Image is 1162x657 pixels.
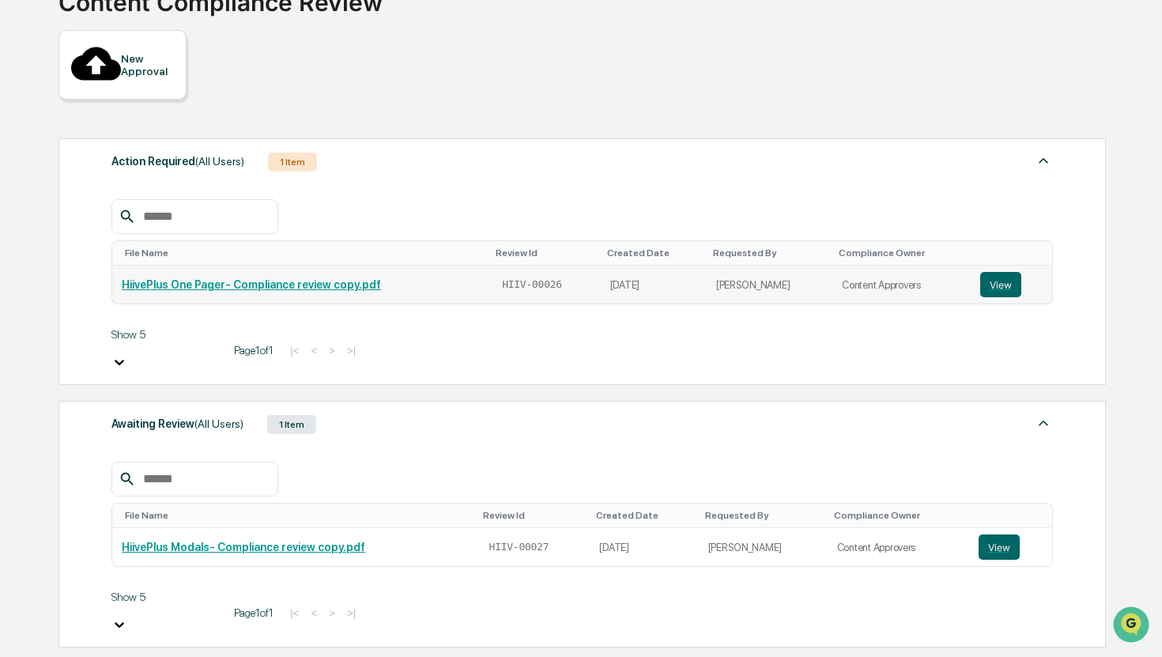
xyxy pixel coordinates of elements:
button: > [324,344,340,357]
span: HIIV-00027 [489,541,549,553]
div: Awaiting Review [111,413,243,434]
div: Toggle SortBy [983,247,1046,259]
div: 1 Item [268,153,317,172]
div: Toggle SortBy [705,510,821,521]
div: 1 Item [267,415,316,434]
div: Toggle SortBy [125,510,470,521]
span: (All Users) [195,155,244,168]
td: [PERSON_NAME] [707,266,832,304]
div: Show 5 [111,591,222,603]
div: Toggle SortBy [125,247,483,259]
a: 🗄️Attestations [108,193,202,221]
a: View [980,272,1043,297]
td: [DATE] [601,266,707,304]
span: Pylon [157,268,191,280]
a: View [979,534,1043,560]
div: Toggle SortBy [834,510,963,521]
div: New Approval [121,52,174,77]
img: 1746055101610-c473b297-6a78-478c-a979-82029cc54cd1 [16,121,44,149]
a: 🖐️Preclearance [9,193,108,221]
a: Powered byPylon [111,267,191,280]
span: Data Lookup [32,229,100,245]
td: [DATE] [590,528,698,566]
img: caret [1034,151,1053,170]
td: Content Approvers [832,266,971,304]
button: < [306,606,322,620]
div: 🖐️ [16,201,28,213]
div: Toggle SortBy [607,247,700,259]
td: Content Approvers [828,528,969,566]
div: Toggle SortBy [496,247,594,259]
img: caret [1034,413,1053,432]
span: HIIV-00026 [502,278,562,291]
span: Page 1 of 1 [234,606,274,619]
button: |< [285,606,304,620]
a: 🔎Data Lookup [9,223,106,251]
div: Action Required [111,151,244,172]
button: View [979,534,1020,560]
iframe: Open customer support [1111,605,1154,648]
div: Show 5 [111,328,222,341]
div: Toggle SortBy [713,247,826,259]
div: Toggle SortBy [483,510,584,521]
span: Attestations [130,199,196,215]
button: >| [342,606,360,620]
span: Preclearance [32,199,102,215]
div: 🔎 [16,231,28,244]
button: >| [342,344,360,357]
div: Toggle SortBy [982,510,1046,521]
a: HiivePlus One Pager- Compliance review copy.pdf [122,278,381,291]
div: 🗄️ [115,201,127,213]
td: [PERSON_NAME] [699,528,828,566]
div: Start new chat [54,121,259,137]
div: Toggle SortBy [839,247,964,259]
button: |< [285,344,304,357]
button: < [306,344,322,357]
button: > [324,606,340,620]
span: (All Users) [194,417,243,430]
a: HiivePlus Modals- Compliance review copy.pdf [122,541,365,553]
button: Start new chat [269,126,288,145]
span: Page 1 of 1 [234,344,274,357]
div: Toggle SortBy [596,510,692,521]
div: We're available if you need us! [54,137,200,149]
p: How can we help? [16,33,288,59]
button: View [980,272,1021,297]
